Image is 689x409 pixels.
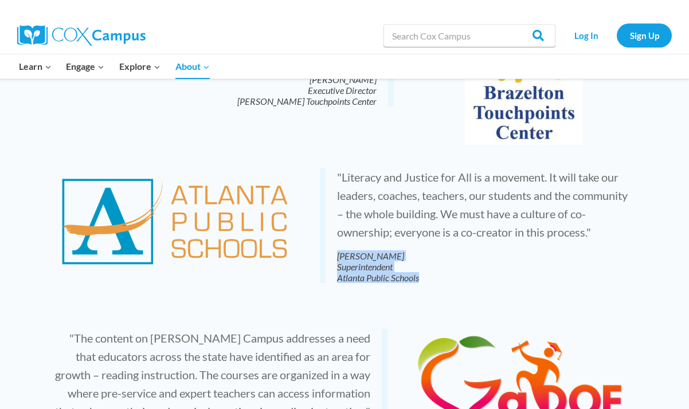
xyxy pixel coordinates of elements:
button: Child menu of Explore [112,54,168,78]
button: Child menu of Engage [59,54,112,78]
nav: Primary Navigation [11,54,217,78]
cite: [PERSON_NAME] Executive Director [PERSON_NAME] Touchpoints Center [53,74,377,107]
a: Sign Up [617,23,672,47]
img: Cox Campus [17,25,146,46]
button: Child menu of About [168,54,217,78]
a: Log In [561,23,611,47]
img: APS_CMYK_horizontal [53,168,297,277]
cite: [PERSON_NAME] Superintendent Atlanta Public Schools [337,250,631,284]
button: Child menu of Learn [11,54,59,78]
input: Search Cox Campus [383,24,555,47]
nav: Secondary Navigation [561,23,672,47]
p: "Literacy and Justice for All is a movement. It will take our leaders, coaches, teachers, our stu... [337,168,631,284]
